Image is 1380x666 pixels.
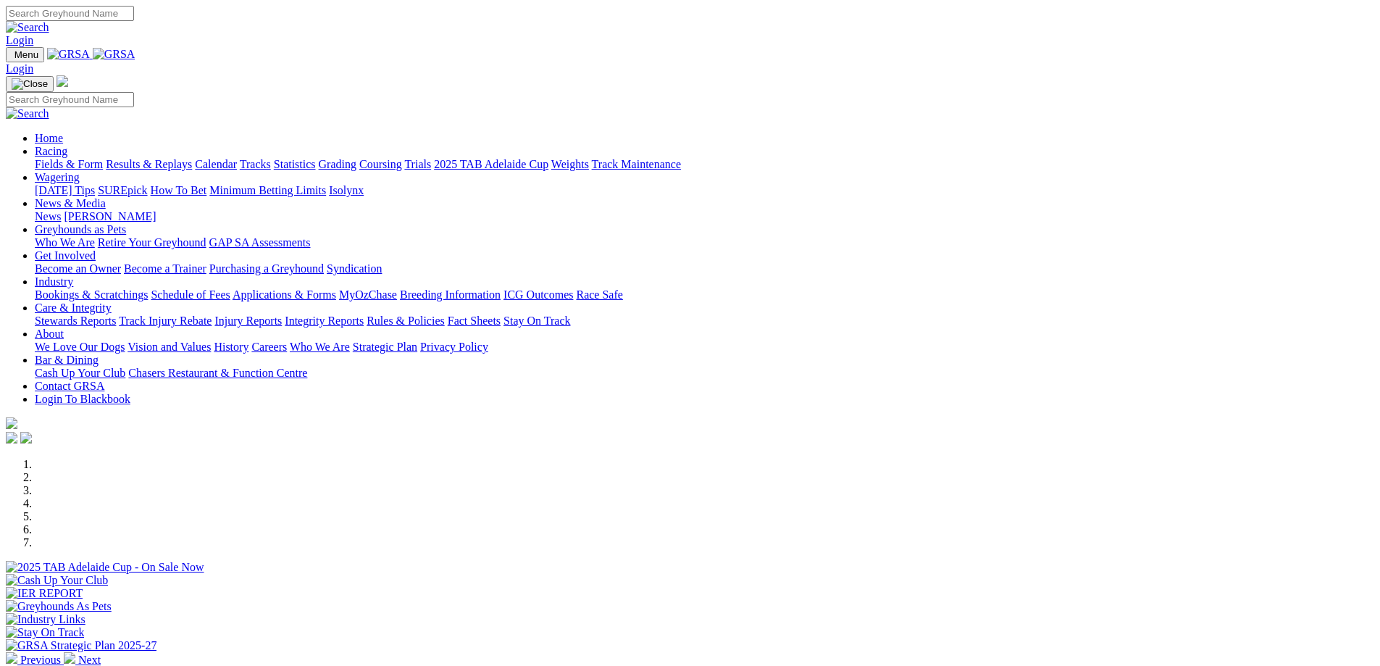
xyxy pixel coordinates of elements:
a: Cash Up Your Club [35,367,125,379]
a: GAP SA Assessments [209,236,311,249]
img: logo-grsa-white.png [6,417,17,429]
a: Calendar [195,158,237,170]
a: History [214,341,248,353]
a: Weights [551,158,589,170]
a: Previous [6,654,64,666]
img: logo-grsa-white.png [57,75,68,87]
span: Next [78,654,101,666]
button: Toggle navigation [6,76,54,92]
a: Login [6,34,33,46]
a: News [35,210,61,222]
a: Who We Are [35,236,95,249]
a: Get Involved [35,249,96,262]
a: Bar & Dining [35,354,99,366]
img: twitter.svg [20,432,32,444]
a: Careers [251,341,287,353]
a: Minimum Betting Limits [209,184,326,196]
a: Login [6,62,33,75]
img: 2025 TAB Adelaide Cup - On Sale Now [6,561,204,574]
a: Become an Owner [35,262,121,275]
a: We Love Our Dogs [35,341,125,353]
a: Chasers Restaurant & Function Centre [128,367,307,379]
div: Industry [35,288,1374,301]
a: Grading [319,158,356,170]
a: Wagering [35,171,80,183]
a: Industry [35,275,73,288]
div: Greyhounds as Pets [35,236,1374,249]
img: Search [6,21,49,34]
a: Trials [404,158,431,170]
a: Integrity Reports [285,315,364,327]
a: Home [35,132,63,144]
a: Applications & Forms [233,288,336,301]
a: Login To Blackbook [35,393,130,405]
a: Vision and Values [127,341,211,353]
a: Stay On Track [503,315,570,327]
a: Injury Reports [214,315,282,327]
div: Bar & Dining [35,367,1374,380]
span: Menu [14,49,38,60]
a: Racing [35,145,67,157]
img: Search [6,107,49,120]
a: Next [64,654,101,666]
a: Rules & Policies [367,315,445,327]
a: About [35,328,64,340]
a: ICG Outcomes [503,288,573,301]
a: Stewards Reports [35,315,116,327]
div: News & Media [35,210,1374,223]
img: Stay On Track [6,626,84,639]
a: Retire Your Greyhound [98,236,206,249]
div: About [35,341,1374,354]
a: [DATE] Tips [35,184,95,196]
a: Breeding Information [400,288,501,301]
a: Strategic Plan [353,341,417,353]
div: Get Involved [35,262,1374,275]
a: Who We Are [290,341,350,353]
div: Wagering [35,184,1374,197]
a: Contact GRSA [35,380,104,392]
a: Bookings & Scratchings [35,288,148,301]
span: Previous [20,654,61,666]
a: Fact Sheets [448,315,501,327]
img: chevron-left-pager-white.svg [6,652,17,664]
a: News & Media [35,197,106,209]
img: Close [12,78,48,90]
img: Cash Up Your Club [6,574,108,587]
a: How To Bet [151,184,207,196]
img: GRSA Strategic Plan 2025-27 [6,639,156,652]
img: GRSA [93,48,135,61]
a: MyOzChase [339,288,397,301]
img: Industry Links [6,613,85,626]
img: GRSA [47,48,90,61]
a: Purchasing a Greyhound [209,262,324,275]
a: Coursing [359,158,402,170]
a: Results & Replays [106,158,192,170]
div: Racing [35,158,1374,171]
a: Privacy Policy [420,341,488,353]
a: SUREpick [98,184,147,196]
a: Isolynx [329,184,364,196]
a: Track Injury Rebate [119,315,212,327]
a: [PERSON_NAME] [64,210,156,222]
img: Greyhounds As Pets [6,600,112,613]
a: Care & Integrity [35,301,112,314]
div: Care & Integrity [35,315,1374,328]
img: IER REPORT [6,587,83,600]
input: Search [6,6,134,21]
a: Syndication [327,262,382,275]
a: Schedule of Fees [151,288,230,301]
img: facebook.svg [6,432,17,444]
a: Statistics [274,158,316,170]
img: chevron-right-pager-white.svg [64,652,75,664]
a: 2025 TAB Adelaide Cup [434,158,548,170]
a: Fields & Form [35,158,103,170]
a: Greyhounds as Pets [35,223,126,236]
input: Search [6,92,134,107]
a: Tracks [240,158,271,170]
button: Toggle navigation [6,47,44,62]
a: Become a Trainer [124,262,206,275]
a: Race Safe [576,288,622,301]
a: Track Maintenance [592,158,681,170]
